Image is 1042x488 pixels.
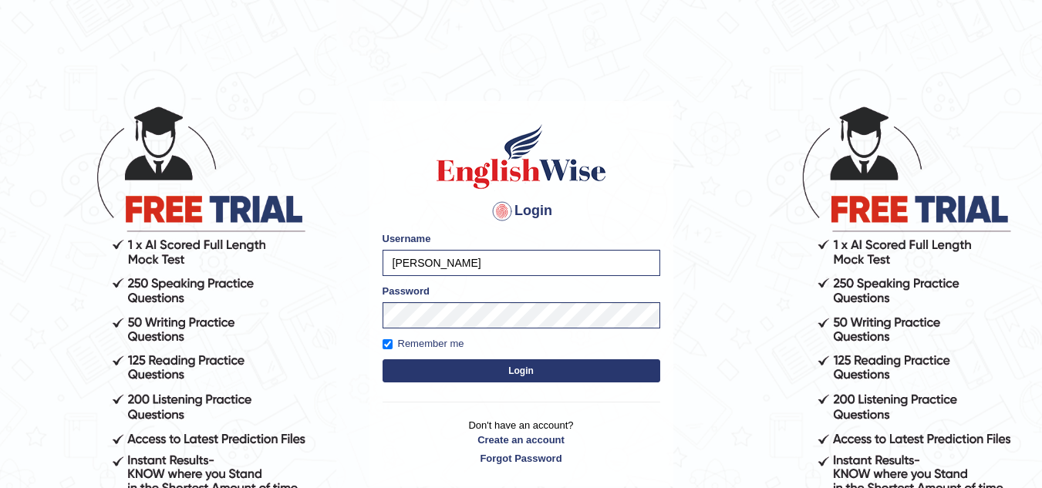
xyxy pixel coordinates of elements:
[383,359,660,382] button: Login
[383,199,660,224] h4: Login
[383,432,660,447] a: Create an account
[383,451,660,466] a: Forgot Password
[383,231,431,246] label: Username
[433,122,609,191] img: Logo of English Wise sign in for intelligent practice with AI
[383,284,430,298] label: Password
[383,418,660,466] p: Don't have an account?
[383,339,393,349] input: Remember me
[383,336,464,352] label: Remember me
